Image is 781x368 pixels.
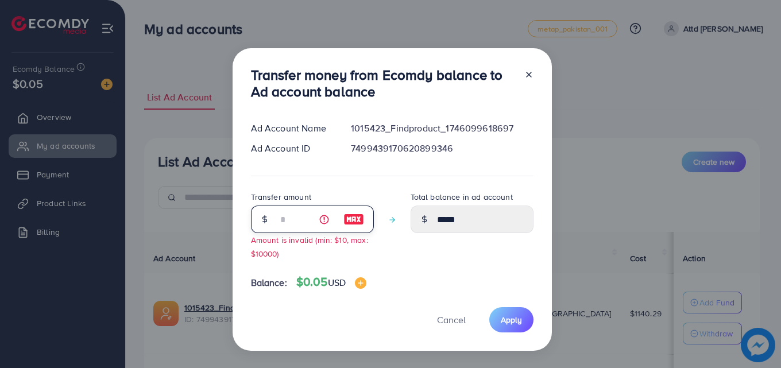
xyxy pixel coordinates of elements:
[251,234,368,258] small: Amount is invalid (min: $10, max: $10000)
[437,313,466,326] span: Cancel
[355,277,366,289] img: image
[343,212,364,226] img: image
[251,276,287,289] span: Balance:
[328,276,346,289] span: USD
[251,67,515,100] h3: Transfer money from Ecomdy balance to Ad account balance
[251,191,311,203] label: Transfer amount
[296,275,366,289] h4: $0.05
[411,191,513,203] label: Total balance in ad account
[342,122,542,135] div: 1015423_Findproduct_1746099618697
[342,142,542,155] div: 7499439170620899346
[242,142,342,155] div: Ad Account ID
[501,314,522,326] span: Apply
[242,122,342,135] div: Ad Account Name
[423,307,480,332] button: Cancel
[489,307,533,332] button: Apply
